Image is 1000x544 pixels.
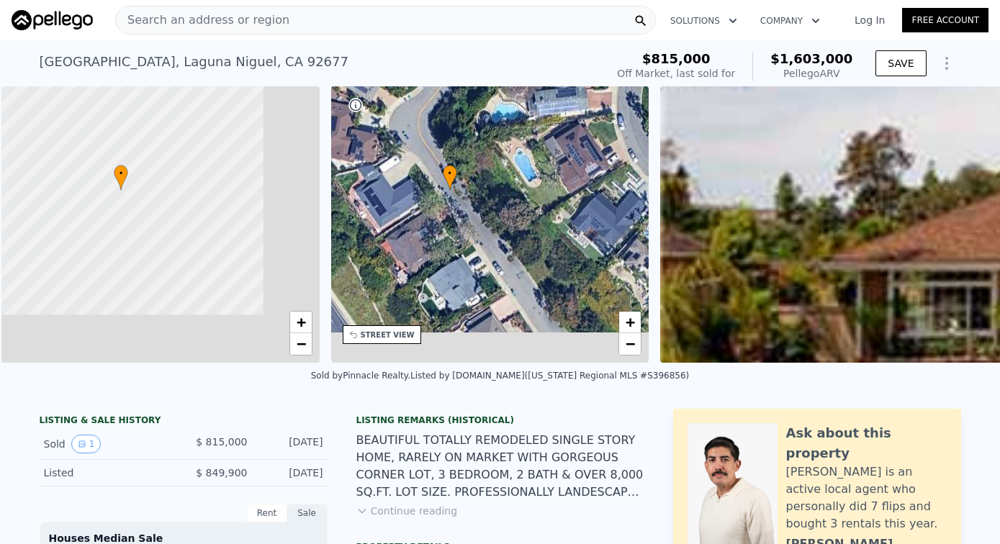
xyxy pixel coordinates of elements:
[902,8,988,32] a: Free Account
[196,436,247,448] span: $ 815,000
[311,371,410,381] div: Sold by Pinnacle Realty .
[290,333,312,355] a: Zoom out
[786,423,947,463] div: Ask about this property
[116,12,289,29] span: Search an address or region
[659,8,749,34] button: Solutions
[770,66,852,81] div: Pellego ARV
[770,51,852,66] span: $1,603,000
[932,49,961,78] button: Show Options
[259,466,323,480] div: [DATE]
[642,51,711,66] span: $815,000
[786,463,947,532] div: [PERSON_NAME] is an active local agent who personally did 7 flips and bought 3 rentals this year.
[287,504,328,522] div: Sale
[619,333,641,355] a: Zoom out
[626,313,635,331] span: +
[40,52,348,72] div: [GEOGRAPHIC_DATA] , Laguna Niguel , CA 92677
[40,414,328,429] div: LISTING & SALE HISTORY
[12,10,93,30] img: Pellego
[356,414,644,426] div: Listing Remarks (Historical)
[296,313,305,331] span: +
[114,167,128,180] span: •
[361,330,415,340] div: STREET VIEW
[443,167,457,180] span: •
[290,312,312,333] a: Zoom in
[196,467,247,479] span: $ 849,900
[837,13,902,27] a: Log In
[617,66,735,81] div: Off Market, last sold for
[247,504,287,522] div: Rent
[71,435,102,453] button: View historical data
[356,432,644,501] div: BEAUTIFUL TOTALLY REMODELED SINGLE STORY HOME, RARELY ON MARKET WITH GORGEOUS CORNER LOT, 3 BEDRO...
[356,504,458,518] button: Continue reading
[749,8,832,34] button: Company
[44,435,172,453] div: Sold
[619,312,641,333] a: Zoom in
[259,435,323,453] div: [DATE]
[114,165,128,190] div: •
[410,371,689,381] div: Listed by [DOMAIN_NAME] ([US_STATE] Regional MLS #S396856)
[875,50,926,76] button: SAVE
[626,335,635,353] span: −
[44,466,172,480] div: Listed
[443,165,457,190] div: •
[296,335,305,353] span: −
